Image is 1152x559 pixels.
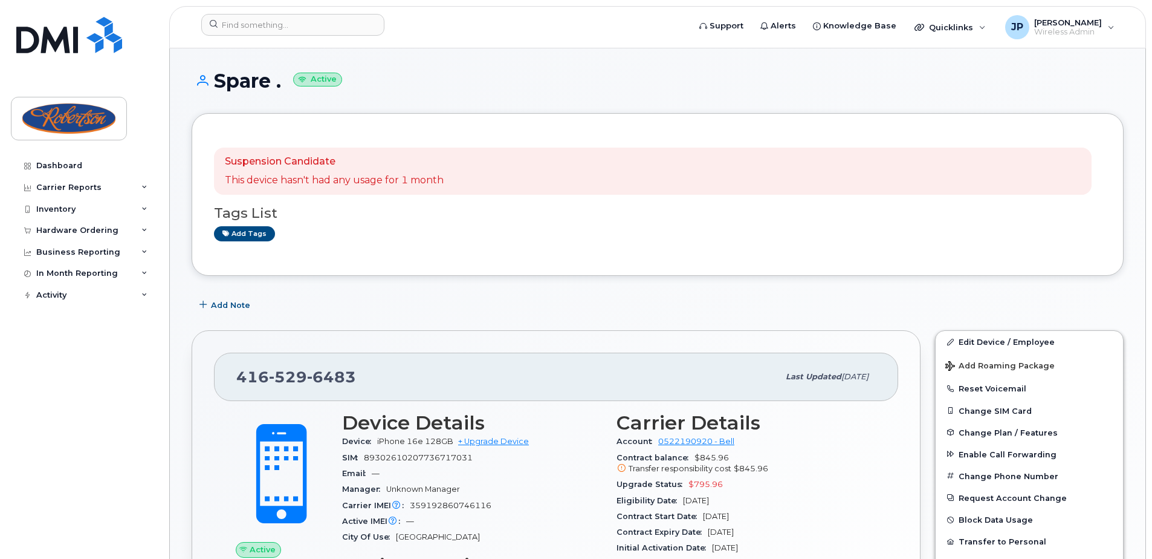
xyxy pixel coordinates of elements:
span: [GEOGRAPHIC_DATA] [396,532,480,541]
span: Initial Activation Date [616,543,712,552]
span: — [406,517,414,526]
span: City Of Use [342,532,396,541]
span: Unknown Manager [386,485,460,494]
button: Transfer to Personal [936,531,1123,552]
p: Suspension Candidate [225,155,444,169]
span: — [372,469,380,478]
button: Request Account Change [936,487,1123,509]
span: iPhone 16e 128GB [377,437,453,446]
span: Enable Call Forwarding [959,449,1057,459]
button: Add Note [192,294,260,316]
span: Device [342,437,377,446]
span: $795.96 [688,480,723,489]
span: Add Roaming Package [945,361,1055,373]
span: Eligibility Date [616,496,683,505]
span: Transfer responsibility cost [629,464,731,473]
button: Change SIM Card [936,400,1123,422]
span: [DATE] [712,543,738,552]
span: Account [616,437,658,446]
a: Add tags [214,226,275,241]
span: Last updated [786,372,841,381]
span: Upgrade Status [616,480,688,489]
button: Block Data Usage [936,509,1123,531]
span: Carrier IMEI [342,501,410,510]
button: Change Phone Number [936,465,1123,487]
a: 0522190920 - Bell [658,437,734,446]
button: Change Plan / Features [936,422,1123,443]
span: Add Note [211,299,250,311]
span: 6483 [307,368,356,386]
a: Edit Device / Employee [936,331,1123,353]
span: Contract balance [616,453,694,462]
span: 89302610207736717031 [364,453,473,462]
h3: Tags List [214,206,1101,221]
span: Change Plan / Features [959,428,1058,437]
span: $845.96 [616,453,876,475]
a: + Upgrade Device [458,437,529,446]
h3: Carrier Details [616,412,876,434]
small: Active [293,73,342,87]
span: Manager [342,485,386,494]
span: Contract Start Date [616,512,703,521]
span: [DATE] [703,512,729,521]
span: [DATE] [683,496,709,505]
span: [DATE] [841,372,869,381]
h3: Device Details [342,412,602,434]
h1: Spare . [192,70,1124,91]
button: Enable Call Forwarding [936,443,1123,465]
span: $845.96 [734,464,768,473]
span: 529 [269,368,307,386]
span: Active [250,544,276,555]
span: Contract Expiry Date [616,528,708,537]
span: Active IMEI [342,517,406,526]
span: 416 [236,368,356,386]
span: SIM [342,453,364,462]
span: [DATE] [708,528,734,537]
p: This device hasn't had any usage for 1 month [225,174,444,188]
span: Email [342,469,372,478]
button: Reset Voicemail [936,378,1123,399]
button: Add Roaming Package [936,353,1123,378]
span: 359192860746116 [410,501,491,510]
